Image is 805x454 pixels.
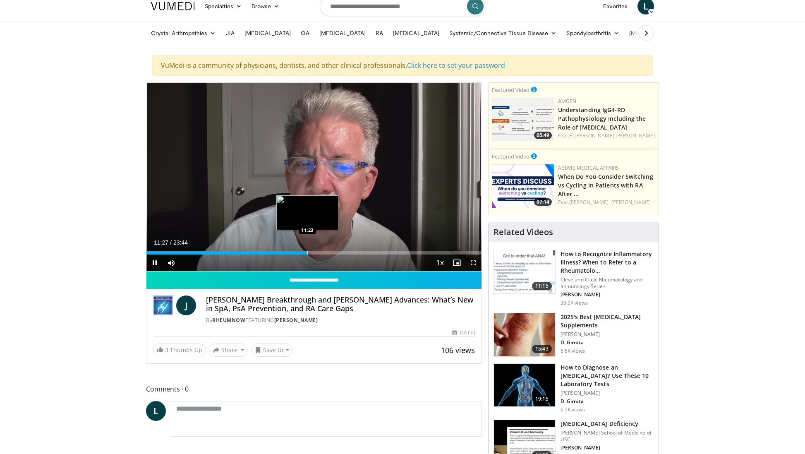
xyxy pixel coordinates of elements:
[561,300,588,306] p: 30.0K views
[444,25,561,41] a: Systemic/Connective Tissue Disease
[561,331,654,338] p: [PERSON_NAME]
[371,25,388,41] a: RA
[163,255,180,271] button: Mute
[165,346,168,354] span: 3
[441,345,475,355] span: 106 views
[432,255,448,271] button: Playback Rate
[146,255,163,271] button: Pause
[532,282,552,290] span: 11:15
[494,250,555,293] img: 5cecf4a9-46a2-4e70-91ad-1322486e7ee4.150x105_q85_crop-smart_upscale.jpg
[173,239,188,246] span: 23:44
[314,25,371,41] a: [MEDICAL_DATA]
[558,106,646,131] a: Understanding IgG4-RD Pathophysiology Including the Role of [MEDICAL_DATA]
[611,199,651,206] a: [PERSON_NAME]
[465,255,482,271] button: Fullscreen
[492,164,554,208] img: 5519c3fa-eacf-45bd-bb44-10a6acfac8a5.png.150x105_q85_crop-smart_upscale.png
[152,55,653,76] div: VuMedi is a community of physicians, dentists, and other clinical professionals.
[494,313,654,357] a: 15:43 2025's Best [MEDICAL_DATA] Supplements [PERSON_NAME] D. Girnita 6.6K views
[146,25,221,41] a: Crystal Arthropathies
[558,132,655,139] div: Feat.
[176,295,196,315] a: J
[558,98,577,105] a: Amgen
[492,98,554,141] img: 3e5b4ad1-6d9b-4d8f-ba8e-7f7d389ba880.png.150x105_q85_crop-smart_upscale.png
[561,25,624,41] a: Spondyloarthritis
[151,2,195,10] img: VuMedi Logo
[558,164,619,171] a: AbbVie Medical Affairs
[558,199,655,206] div: Feat.
[494,227,553,237] h4: Related Videos
[296,25,314,41] a: OA
[221,25,240,41] a: JIA
[561,390,654,396] p: [PERSON_NAME]
[561,276,654,290] p: Cleveland Clinic Rheumatology and Immunology Series
[569,132,655,139] a: E. [PERSON_NAME] [PERSON_NAME]
[624,25,689,41] a: [MEDICAL_DATA]
[534,132,552,139] span: 05:49
[154,239,168,246] span: 11:27
[206,295,475,313] h4: [PERSON_NAME] Breakthrough and [PERSON_NAME] Advances: What’s New in SpA, PsA Prevention, and RA ...
[561,444,654,451] p: [PERSON_NAME]
[561,420,654,428] h3: [MEDICAL_DATA] Deficiency
[569,199,610,206] a: [PERSON_NAME],
[452,329,474,336] div: [DATE]
[532,395,552,403] span: 19:15
[274,317,318,324] a: [PERSON_NAME]
[561,339,654,346] p: D. Girnita
[448,255,465,271] button: Enable picture-in-picture mode
[558,173,653,198] a: When Do You Consider Switching vs Cycling in Patients with RA After …
[206,317,475,324] div: By FEATURING
[146,251,482,255] div: Progress Bar
[146,384,482,394] span: Comments 0
[561,291,654,298] p: [PERSON_NAME]
[561,398,654,405] p: D. Girnita
[146,401,166,421] a: L
[494,363,654,413] a: 19:15 How to Diagnose an [MEDICAL_DATA]? Use These 10 Laboratory Tests [PERSON_NAME] D. Girnita 6...
[561,348,585,354] p: 6.6K views
[146,83,482,271] video-js: Video Player
[494,313,555,356] img: 281e1a3d-dfe2-4a67-894e-a40ffc0c4a99.150x105_q85_crop-smart_upscale.jpg
[388,25,444,41] a: [MEDICAL_DATA]
[561,406,585,413] p: 6.5K views
[492,153,529,160] small: Featured Video
[407,61,505,70] a: Click here to set your password
[534,198,552,206] span: 07:14
[170,239,172,246] span: /
[561,363,654,388] h3: How to Diagnose an [MEDICAL_DATA]? Use These 10 Laboratory Tests
[209,344,248,357] button: Share
[492,164,554,208] a: 07:14
[561,313,654,329] h3: 2025's Best [MEDICAL_DATA] Supplements
[561,430,654,443] p: [PERSON_NAME] School of Medicine of USC
[153,295,173,315] img: RheumNow
[532,345,552,353] span: 15:43
[492,98,554,141] a: 05:49
[212,317,245,324] a: RheumNow
[251,344,293,357] button: Save to
[276,195,338,230] img: image.jpeg
[240,25,296,41] a: [MEDICAL_DATA]
[494,364,555,407] img: 94354a42-e356-4408-ae03-74466ea68b7a.150x105_q85_crop-smart_upscale.jpg
[561,250,654,275] h3: How to Recognize Inflammatory Illness? When to Refer to a Rheumatolo…
[494,250,654,306] a: 11:15 How to Recognize Inflammatory Illness? When to Refer to a Rheumatolo… Cleveland Clinic Rheu...
[492,86,529,94] small: Featured Video
[153,344,206,356] a: 3 Thumbs Up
